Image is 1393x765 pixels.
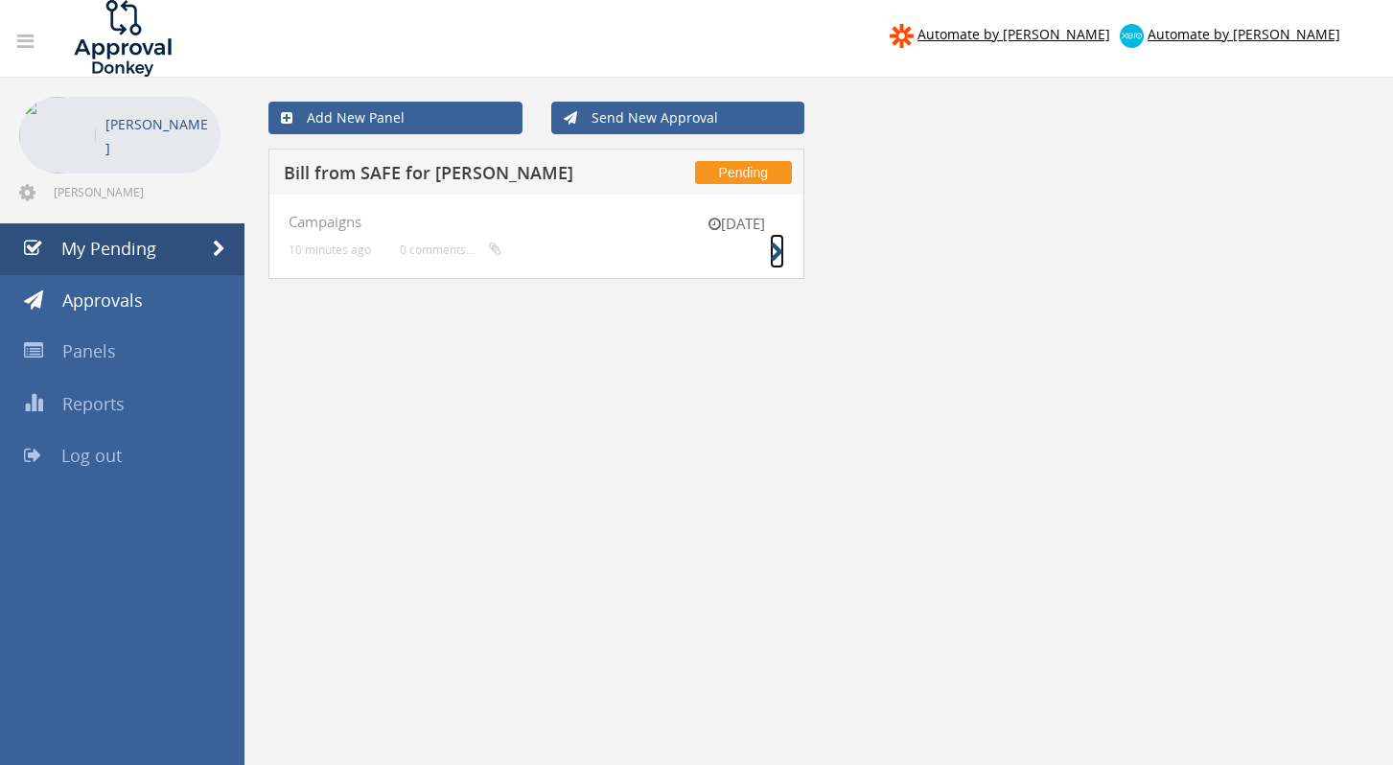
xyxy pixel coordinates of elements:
span: Panels [62,339,116,362]
p: [PERSON_NAME] [105,112,211,160]
span: Automate by [PERSON_NAME] [1148,25,1340,43]
small: 0 comments... [400,243,501,257]
small: 10 minutes ago [289,243,371,257]
h4: Campaigns [289,214,784,230]
a: Send New Approval [551,102,805,134]
span: Log out [61,444,122,467]
span: [PERSON_NAME][EMAIL_ADDRESS][DOMAIN_NAME] [54,184,217,199]
span: Pending [695,161,792,184]
a: Add New Panel [268,102,522,134]
span: My Pending [61,237,156,260]
span: Reports [62,392,125,415]
img: xero-logo.png [1120,24,1144,48]
span: Automate by [PERSON_NAME] [917,25,1110,43]
img: zapier-logomark.png [890,24,914,48]
small: [DATE] [688,214,784,234]
h5: Bill from SAFE for [PERSON_NAME] [284,164,638,188]
span: Approvals [62,289,143,312]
